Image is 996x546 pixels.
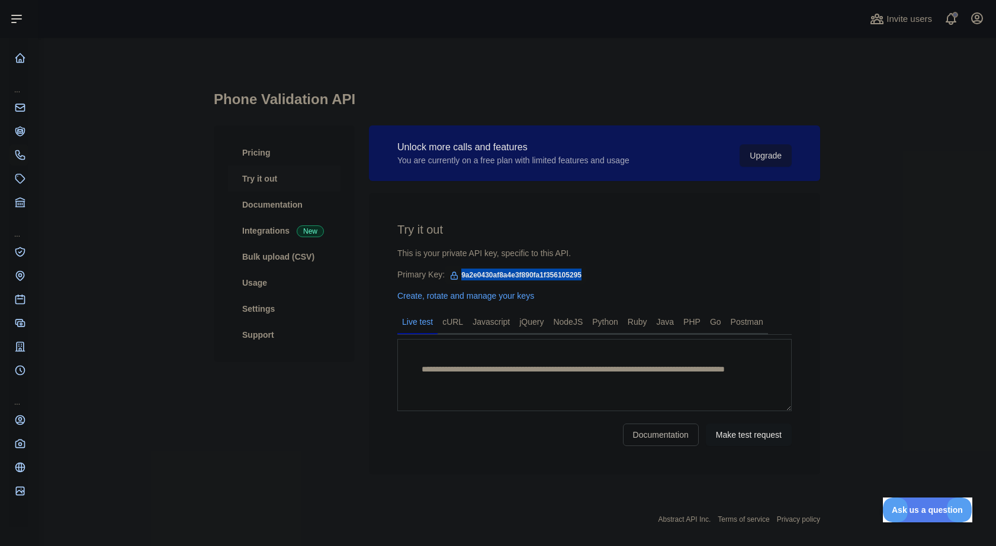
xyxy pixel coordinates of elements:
[623,424,699,446] a: Documentation
[397,269,792,280] div: Primary Key:
[445,266,586,284] span: 9a2e0430af8a4e3f890fa1f356105295
[228,322,340,348] a: Support
[652,312,679,331] a: Java
[228,166,340,192] a: Try it out
[438,312,468,331] a: cURL
[886,12,932,26] span: Invite users
[718,515,769,524] a: Terms of service
[658,515,711,524] a: Abstract API Inc.
[587,312,623,331] a: Python
[297,225,324,237] span: New
[228,244,340,270] a: Bulk upload (CSV)
[868,9,934,28] button: Invite users
[777,515,820,524] a: Privacy policy
[9,383,28,407] div: ...
[228,296,340,322] a: Settings
[228,218,340,244] a: Integrations New
[468,312,515,331] a: Javascript
[228,192,340,218] a: Documentation
[740,144,792,167] button: Upgrade
[9,71,28,95] div: ...
[726,312,768,331] a: Postman
[397,312,438,331] a: Live test
[228,140,340,166] a: Pricing
[883,497,972,522] iframe: Toggle Customer Support
[397,140,629,154] div: Unlock more calls and features
[679,312,705,331] a: PHP
[548,312,587,331] a: NodeJS
[515,312,548,331] a: jQuery
[623,312,652,331] a: Ruby
[9,215,28,239] div: ...
[397,154,629,166] div: You are currently on a free plan with limited features and usage
[397,221,792,238] h2: Try it out
[705,312,726,331] a: Go
[228,270,340,296] a: Usage
[706,424,792,446] button: Make test request
[397,291,534,301] a: Create, rotate and manage your keys
[214,90,820,118] h1: Phone Validation API
[397,247,792,259] div: This is your private API key, specific to this API.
